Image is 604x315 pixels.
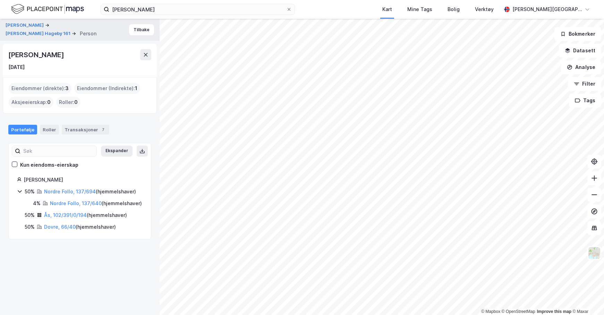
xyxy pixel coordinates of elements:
[47,98,51,106] span: 0
[100,126,107,133] div: 7
[537,309,571,314] a: Improve this map
[382,5,392,14] div: Kart
[80,29,96,38] div: Person
[24,176,143,184] div: [PERSON_NAME]
[56,97,80,108] div: Roller :
[561,60,601,74] button: Analyse
[20,146,96,156] input: Søk
[50,200,102,206] a: Nordre Follo, 137/640
[502,309,535,314] a: OpenStreetMap
[569,282,604,315] div: Kontrollprogram for chat
[25,187,35,196] div: 50%
[44,189,96,194] a: Nordre Follo, 137/694
[25,211,35,219] div: 50%
[9,97,53,108] div: Aksjeeierskap :
[109,4,286,15] input: Søk på adresse, matrikkel, gårdeiere, leietakere eller personer
[8,125,37,134] div: Portefølje
[475,5,494,14] div: Verktøy
[569,282,604,315] iframe: Chat Widget
[512,5,582,14] div: [PERSON_NAME][GEOGRAPHIC_DATA]
[129,24,154,35] button: Tilbake
[25,223,35,231] div: 50%
[33,199,41,208] div: 4%
[8,49,65,60] div: [PERSON_NAME]
[11,3,84,15] img: logo.f888ab2527a4732fd821a326f86c7f29.svg
[20,161,78,169] div: Kun eiendoms-eierskap
[8,63,25,71] div: [DATE]
[44,212,87,218] a: Ås, 102/391/0/194
[44,224,76,230] a: Dovre, 66/40
[44,223,116,231] div: ( hjemmelshaver )
[50,199,142,208] div: ( hjemmelshaver )
[65,84,69,93] span: 3
[6,22,45,29] button: [PERSON_NAME]
[568,77,601,91] button: Filter
[135,84,137,93] span: 1
[40,125,59,134] div: Roller
[44,211,127,219] div: ( hjemmelshaver )
[407,5,432,14] div: Mine Tags
[569,94,601,107] button: Tags
[554,27,601,41] button: Bokmerker
[9,83,71,94] div: Eiendommer (direkte) :
[448,5,460,14] div: Bolig
[44,187,136,196] div: ( hjemmelshaver )
[74,83,140,94] div: Eiendommer (Indirekte) :
[62,125,109,134] div: Transaksjoner
[101,146,133,157] button: Ekspander
[559,44,601,58] button: Datasett
[6,30,72,37] button: [PERSON_NAME] Hageby 161
[588,246,601,260] img: Z
[481,309,500,314] a: Mapbox
[74,98,78,106] span: 0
